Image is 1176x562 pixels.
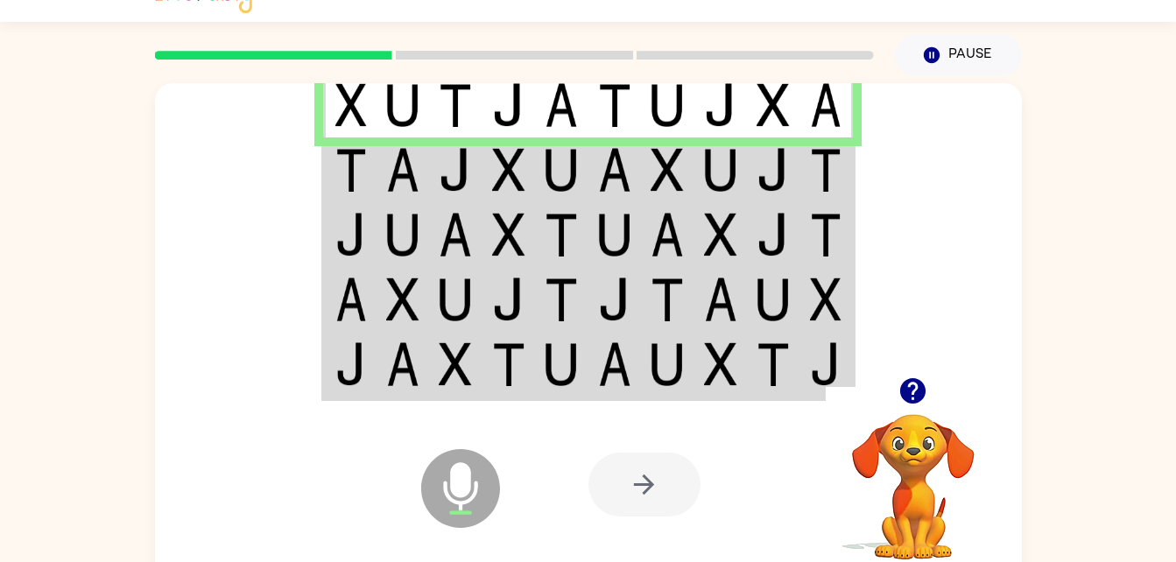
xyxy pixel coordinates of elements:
img: x [704,342,737,386]
img: j [757,148,790,192]
img: t [335,148,367,192]
img: j [757,213,790,256]
img: x [439,342,472,386]
img: j [810,342,842,386]
img: t [810,148,842,192]
img: j [598,277,631,321]
img: u [386,213,419,256]
img: u [757,277,790,321]
img: t [651,277,684,321]
img: a [335,277,367,321]
button: Pause [895,35,1022,75]
img: t [545,277,578,321]
video: Your browser must support playing .mp4 files to use Literably. Please try using another browser. [826,387,1001,562]
img: t [492,342,525,386]
img: t [598,83,631,127]
img: x [704,213,737,256]
img: u [651,342,684,386]
img: j [704,83,737,127]
img: u [651,83,684,127]
img: j [492,277,525,321]
img: u [439,277,472,321]
img: x [335,83,367,127]
img: t [757,342,790,386]
img: x [492,213,525,256]
img: a [386,148,419,192]
img: u [545,342,578,386]
img: j [439,148,472,192]
img: a [386,342,419,386]
img: a [439,213,472,256]
img: j [335,213,367,256]
img: x [810,277,842,321]
img: u [598,213,631,256]
img: t [545,213,578,256]
img: a [651,213,684,256]
img: u [704,148,737,192]
img: a [545,83,578,127]
img: t [810,213,842,256]
img: j [492,83,525,127]
img: u [386,83,419,127]
img: a [598,148,631,192]
img: a [810,83,842,127]
img: a [704,277,737,321]
img: x [651,148,684,192]
img: x [386,277,419,321]
img: x [492,148,525,192]
img: t [439,83,472,127]
img: x [757,83,790,127]
img: u [545,148,578,192]
img: a [598,342,631,386]
img: j [335,342,367,386]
